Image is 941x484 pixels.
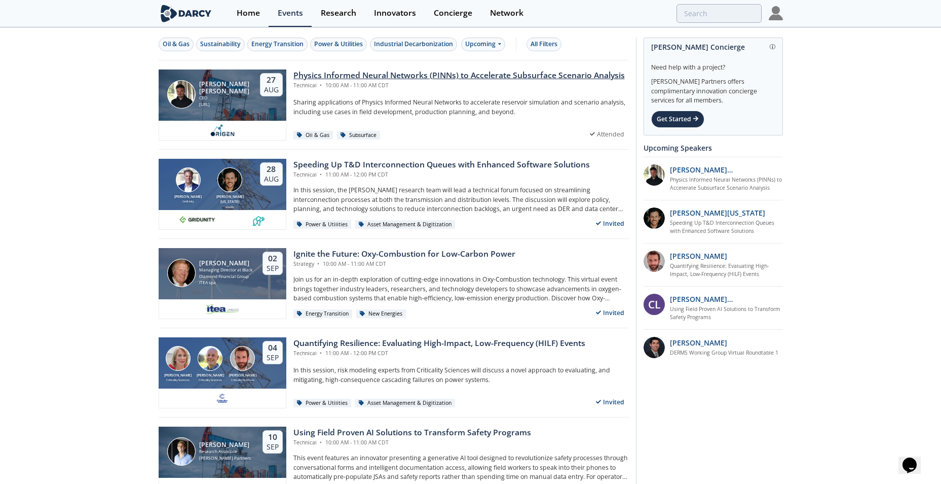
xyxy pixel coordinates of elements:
[196,38,245,51] button: Sustainability
[670,219,783,235] a: Speeding Up T&D Interconnection Queues with Enhanced Software Solutions
[293,186,629,214] p: In this session, the [PERSON_NAME] research team will lead a technical forum focused on streamlin...
[227,373,259,378] div: [PERSON_NAME]
[172,199,204,203] div: GridUnity
[370,38,457,51] button: Industrial Decarbonization
[293,366,629,385] p: In this session, risk modeling experts from Criticality Sciences will discuss a novel approach to...
[264,85,279,94] div: Aug
[252,214,265,226] img: 336b6de1-6040-4323-9c13-5718d9811639
[293,427,531,439] div: Using Field Proven AI Solutions to Transform Safety Programs
[591,396,629,408] div: Invited
[670,164,783,175] p: [PERSON_NAME] [PERSON_NAME]
[159,70,629,141] a: Ruben Rodriguez Torrado [PERSON_NAME] [PERSON_NAME] CEO [URL] 27 Aug Physics Informed Neural Netw...
[651,72,775,106] div: [PERSON_NAME] Partners offers complimentary innovation concierge services for all members.
[293,275,629,303] p: Join us for an in-depth exploration of cutting-edge innovations in Oxy-Combustion technology. Thi...
[267,432,279,442] div: 10
[166,346,191,371] img: Susan Ginsburg
[318,171,324,178] span: •
[670,305,783,322] a: Using Field Proven AI Solutions to Transform Safety Programs
[199,441,251,448] div: [PERSON_NAME]
[163,40,190,49] div: Oil & Gas
[644,337,665,358] img: 47e0ea7c-5f2f-49e4-bf12-0fca942f69fc
[321,9,356,17] div: Research
[293,171,590,179] div: Technical 11:00 AM - 12:00 PM CDT
[644,251,665,272] img: 90f9c750-37bc-4a35-8c39-e7b0554cf0e9
[227,378,259,382] div: Criticality Sciences
[214,194,246,205] div: [PERSON_NAME][US_STATE]
[200,40,241,49] div: Sustainability
[670,176,783,192] a: Physics Informed Neural Networks (PINNs) to Accelerate Subsurface Scenario Analysis
[267,264,279,273] div: Sep
[267,353,279,362] div: Sep
[310,38,367,51] button: Power & Utilities
[490,9,523,17] div: Network
[585,128,629,141] div: Attended
[199,280,253,286] div: ITEA spa
[267,442,279,452] div: Sep
[318,82,324,89] span: •
[644,164,665,186] img: 20112e9a-1f67-404a-878c-a26f1c79f5da
[591,306,629,319] div: Invited
[644,208,665,229] img: 1b183925-147f-4a47-82c9-16eeeed5003c
[167,80,196,109] img: Ruben Rodriguez Torrado
[176,167,201,192] img: Brian Fitzsimons
[670,262,783,279] a: Quantifying Resilience: Evaluating High-Impact, Low-Frequency (HILF) Events
[531,40,557,49] div: All Filters
[355,399,456,408] div: Asset Management & Digitization
[293,82,625,90] div: Technical 10:00 AM - 11:00 AM CDT
[374,9,416,17] div: Innovators
[162,373,195,378] div: [PERSON_NAME]
[898,443,931,474] iframe: chat widget
[159,5,214,22] img: logo-wide.svg
[356,309,406,319] div: New Energies
[670,294,783,304] p: [PERSON_NAME][MEDICAL_DATA]
[355,220,456,229] div: Asset Management & Digitization
[159,159,629,230] a: Brian Fitzsimons [PERSON_NAME] GridUnity Luigi Montana [PERSON_NAME][US_STATE] envelio 28 Aug Spe...
[214,205,246,209] div: envelio
[217,167,242,192] img: Luigi Montana
[264,75,279,85] div: 27
[194,378,227,382] div: Criticality Sciences
[264,164,279,175] div: 28
[644,294,665,315] div: CL
[651,111,704,128] div: Get Started
[278,9,303,17] div: Events
[316,260,321,267] span: •
[293,260,515,268] div: Strategy 10:00 AM - 11:00 AM CDT
[264,175,279,184] div: Aug
[247,38,308,51] button: Energy Transition
[179,214,215,226] img: 10e008b0-193f-493d-a134-a0520e334597
[670,251,727,261] p: [PERSON_NAME]
[293,248,515,260] div: Ignite the Future: Oxy-Combustion for Low-Carbon Power
[526,38,561,51] button: All Filters
[167,259,196,287] img: Patrick Imeson
[237,9,260,17] div: Home
[251,40,304,49] div: Energy Transition
[267,343,279,353] div: 04
[337,131,381,140] div: Subsurface
[374,40,453,49] div: Industrial Decarbonization
[769,6,783,20] img: Profile
[199,448,251,455] div: Research Associate
[162,378,195,382] div: Criticality Sciences
[293,337,585,350] div: Quantifying Resilience: Evaluating High-Impact, Low-Frequency (HILF) Events
[172,194,204,200] div: [PERSON_NAME]
[461,38,505,51] div: Upcoming
[644,139,783,157] div: Upcoming Speakers
[199,267,253,280] div: Managing Director at Black Diamond Financial Group
[199,455,251,462] div: [PERSON_NAME] Partners
[199,101,251,108] div: [URL]
[205,303,240,315] img: e2203200-5b7a-4eed-a60e-128142053302
[591,217,629,230] div: Invited
[194,373,227,378] div: [PERSON_NAME]
[267,254,279,264] div: 02
[670,337,727,348] p: [PERSON_NAME]
[318,439,324,446] span: •
[770,44,775,50] img: information.svg
[167,437,196,466] img: Juan Mayol
[199,260,253,267] div: [PERSON_NAME]
[293,159,590,171] div: Speeding Up T&D Interconnection Queues with Enhanced Software Solutions
[216,392,229,404] img: f59c13b7-8146-4c0f-b540-69d0cf6e4c34
[159,248,629,319] a: Patrick Imeson [PERSON_NAME] Managing Director at Black Diamond Financial Group ITEA spa 02 Sep I...
[293,131,333,140] div: Oil & Gas
[198,346,222,371] img: Ben Ruddell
